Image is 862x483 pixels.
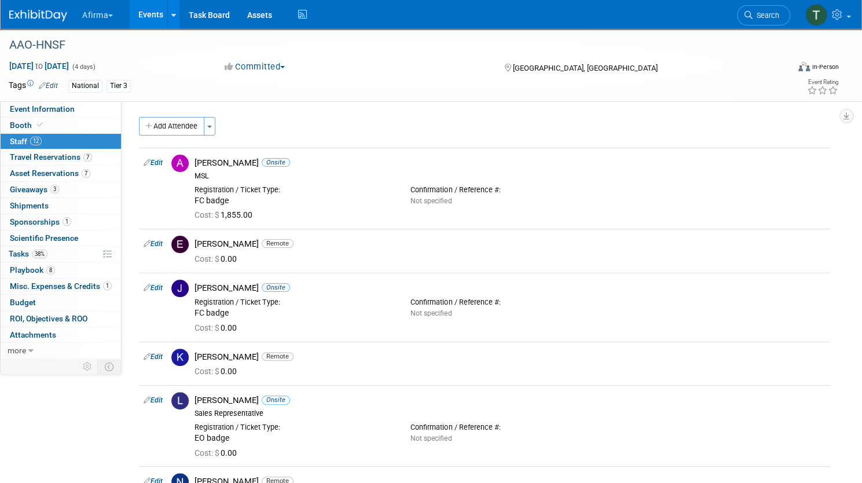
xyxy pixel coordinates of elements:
[195,323,241,332] span: 0.00
[1,311,121,327] a: ROI, Objectives & ROO
[30,137,42,145] span: 12
[1,198,121,214] a: Shipments
[1,295,121,310] a: Budget
[10,169,90,178] span: Asset Reservations
[195,409,826,418] div: Sales Representative
[5,35,768,56] div: AAO-HNSF
[195,323,221,332] span: Cost: $
[39,82,58,90] a: Edit
[37,122,43,128] i: Booth reservation complete
[1,230,121,246] a: Scientific Presence
[144,240,163,248] a: Edit
[1,182,121,197] a: Giveaways3
[195,196,393,206] div: FC badge
[262,352,294,361] span: Remote
[83,153,92,162] span: 7
[10,298,36,307] span: Budget
[1,246,121,262] a: Tasks38%
[410,423,609,432] div: Confirmation / Reference #:
[1,262,121,278] a: Playbook8
[171,392,189,409] img: L.jpg
[262,283,290,292] span: Onsite
[195,239,826,250] div: [PERSON_NAME]
[32,250,47,258] span: 38%
[195,254,241,264] span: 0.00
[715,60,839,78] div: Event Format
[195,308,393,319] div: FC badge
[195,433,393,444] div: EO badge
[10,330,56,339] span: Attachments
[144,353,163,361] a: Edit
[195,423,393,432] div: Registration / Ticket Type:
[1,149,121,165] a: Travel Reservations7
[63,217,71,226] span: 1
[78,359,98,374] td: Personalize Event Tab Strip
[10,185,59,194] span: Giveaways
[195,283,826,294] div: [PERSON_NAME]
[262,396,290,404] span: Onsite
[221,61,289,73] button: Committed
[195,185,393,195] div: Registration / Ticket Type:
[1,327,121,343] a: Attachments
[10,281,112,291] span: Misc. Expenses & Credits
[195,210,221,219] span: Cost: $
[410,197,452,205] span: Not specified
[9,249,47,258] span: Tasks
[10,217,71,226] span: Sponsorships
[513,64,658,72] span: [GEOGRAPHIC_DATA], [GEOGRAPHIC_DATA]
[195,352,826,363] div: [PERSON_NAME]
[10,201,49,210] span: Shipments
[8,346,26,355] span: more
[195,254,221,264] span: Cost: $
[262,239,294,248] span: Remote
[195,298,393,307] div: Registration / Ticket Type:
[1,134,121,149] a: Staff12
[10,152,92,162] span: Travel Reservations
[171,280,189,297] img: J.jpg
[807,79,838,85] div: Event Rating
[195,171,826,181] div: MSL
[10,104,75,114] span: Event Information
[68,80,102,92] div: National
[34,61,45,71] span: to
[410,298,609,307] div: Confirmation / Reference #:
[737,5,790,25] a: Search
[46,266,55,275] span: 8
[82,169,90,178] span: 7
[195,158,826,169] div: [PERSON_NAME]
[195,395,826,406] div: [PERSON_NAME]
[1,279,121,294] a: Misc. Expenses & Credits1
[107,80,131,92] div: Tier 3
[195,367,241,376] span: 0.00
[10,265,55,275] span: Playbook
[171,349,189,366] img: K.jpg
[410,185,609,195] div: Confirmation / Reference #:
[410,309,452,317] span: Not specified
[798,62,810,71] img: Format-Inperson.png
[805,4,827,26] img: Taylor Sebesta
[71,63,96,71] span: (4 days)
[50,185,59,193] span: 3
[1,101,121,117] a: Event Information
[195,210,257,219] span: 1,855.00
[10,314,87,323] span: ROI, Objectives & ROO
[753,11,779,20] span: Search
[10,120,45,130] span: Booth
[1,166,121,181] a: Asset Reservations7
[1,118,121,133] a: Booth
[195,367,221,376] span: Cost: $
[262,158,290,167] span: Onsite
[171,155,189,172] img: A.jpg
[171,236,189,253] img: E.jpg
[9,10,67,21] img: ExhibitDay
[1,214,121,230] a: Sponsorships1
[9,61,69,71] span: [DATE] [DATE]
[103,281,112,290] span: 1
[10,233,78,243] span: Scientific Presence
[139,117,204,136] button: Add Attendee
[812,63,839,71] div: In-Person
[144,159,163,167] a: Edit
[98,359,122,374] td: Toggle Event Tabs
[195,448,221,458] span: Cost: $
[410,434,452,442] span: Not specified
